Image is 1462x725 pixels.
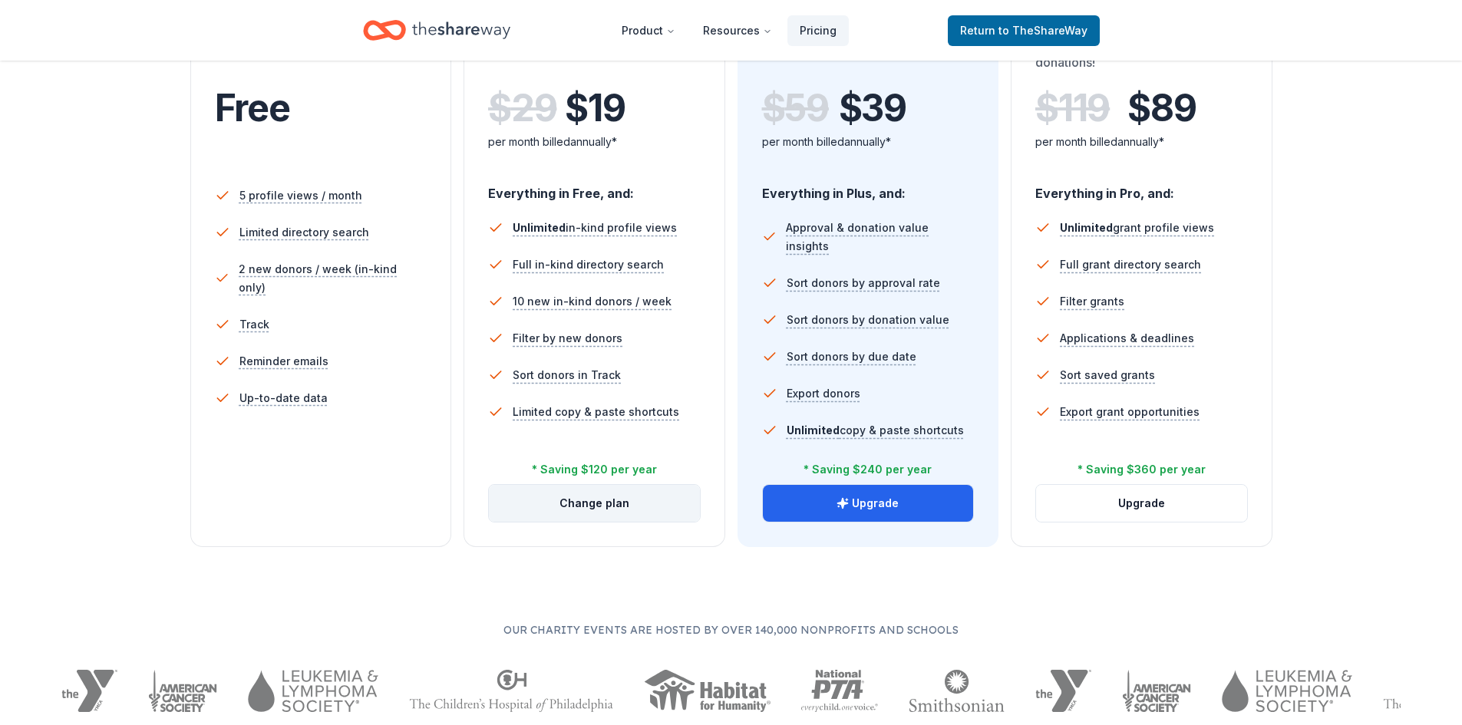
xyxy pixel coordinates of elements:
span: 10 new in-kind donors / week [513,292,672,311]
span: Unlimited [513,221,566,234]
span: 2 new donors / week (in-kind only) [239,260,427,297]
span: Export donors [787,384,860,403]
img: Habitat for Humanity [644,670,771,712]
span: Sort saved grants [1060,366,1155,384]
span: Approval & donation value insights [786,219,974,255]
span: Track [239,315,269,334]
span: Sort donors by due date [787,348,916,366]
img: YMCA [1035,670,1091,712]
nav: Main [609,12,849,48]
div: per month billed annually* [488,133,701,151]
img: National PTA [801,670,879,712]
span: copy & paste shortcuts [787,423,964,437]
img: American Cancer Society [1122,670,1192,712]
span: Sort donors by donation value [787,311,949,329]
span: Up-to-date data [239,389,328,407]
a: Pricing [787,15,849,46]
div: Everything in Free, and: [488,171,701,203]
button: Product [609,15,688,46]
span: Unlimited [1060,221,1113,234]
span: Export grant opportunities [1060,403,1200,421]
img: YMCA [61,670,117,712]
button: Upgrade [763,485,974,522]
div: * Saving $120 per year [532,460,657,479]
span: grant profile views [1060,221,1214,234]
span: Return [960,21,1087,40]
a: Home [363,12,510,48]
img: Smithsonian [909,670,1005,712]
span: Filter grants [1060,292,1124,311]
div: per month billed annually* [762,133,975,151]
span: Limited copy & paste shortcuts [513,403,679,421]
span: $ 39 [839,87,906,130]
div: * Saving $240 per year [804,460,932,479]
span: Free [215,85,290,130]
span: Applications & deadlines [1060,329,1194,348]
img: The Children's Hospital of Philadelphia [409,670,613,712]
button: Resources [691,15,784,46]
span: $ 19 [565,87,625,130]
img: Leukemia & Lymphoma Society [248,670,378,712]
span: Sort donors in Track [513,366,621,384]
span: Sort donors by approval rate [787,274,940,292]
span: Limited directory search [239,223,369,242]
img: Leukemia & Lymphoma Society [1222,670,1351,712]
span: $ 89 [1127,87,1196,130]
a: Returnto TheShareWay [948,15,1100,46]
img: American Cancer Society [148,670,218,712]
button: Upgrade [1036,485,1247,522]
div: Everything in Plus, and: [762,171,975,203]
span: 5 profile views / month [239,186,362,205]
p: Our charity events are hosted by over 140,000 nonprofits and schools [61,621,1401,639]
span: Unlimited [787,423,840,437]
div: Everything in Pro, and: [1035,171,1248,203]
span: Full grant directory search [1060,255,1201,274]
div: per month billed annually* [1035,133,1248,151]
span: to TheShareWay [998,24,1087,37]
button: Change plan [489,485,700,522]
span: Reminder emails [239,352,328,371]
span: Filter by new donors [513,329,622,348]
span: in-kind profile views [513,221,677,234]
span: Full in-kind directory search [513,255,664,274]
div: * Saving $360 per year [1078,460,1206,479]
